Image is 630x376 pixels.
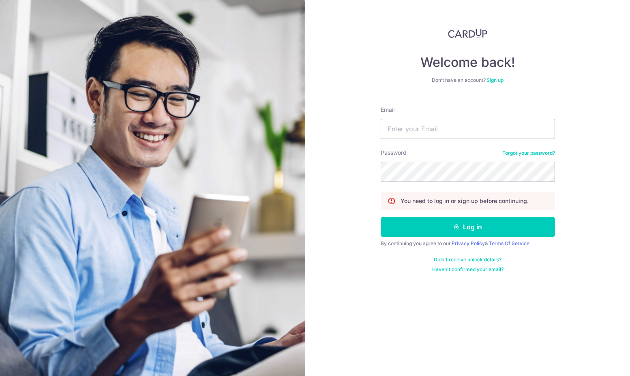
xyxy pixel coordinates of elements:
h4: Welcome back! [381,54,555,70]
button: Log in [381,217,555,237]
a: Forgot your password? [502,150,555,156]
div: Don’t have an account? [381,77,555,83]
a: Sign up [486,77,504,83]
a: Privacy Policy [452,240,485,246]
a: Haven't confirmed your email? [432,266,504,273]
input: Enter your Email [381,119,555,139]
p: You need to log in or sign up before continuing. [401,197,529,205]
img: CardUp Logo [448,28,488,38]
a: Didn't receive unlock details? [434,256,501,263]
label: Email [381,106,394,114]
a: Terms Of Service [489,240,529,246]
label: Password [381,149,407,157]
div: By continuing you agree to our & [381,240,555,247]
